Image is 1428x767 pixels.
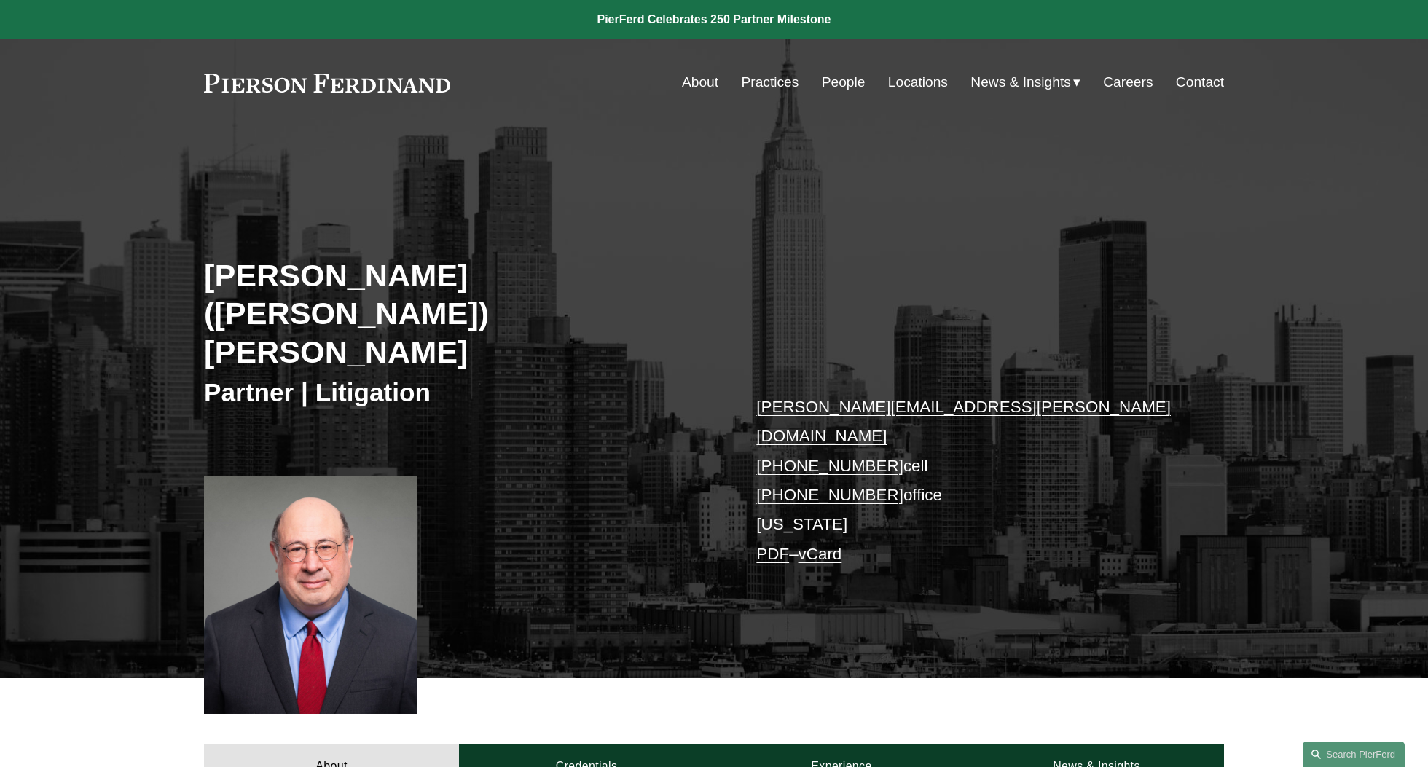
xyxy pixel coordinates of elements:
[888,68,948,96] a: Locations
[1103,68,1153,96] a: Careers
[1303,742,1405,767] a: Search this site
[822,68,866,96] a: People
[756,398,1171,445] a: [PERSON_NAME][EMAIL_ADDRESS][PERSON_NAME][DOMAIN_NAME]
[756,457,903,475] a: [PHONE_NUMBER]
[204,377,714,409] h3: Partner | Litigation
[756,545,789,563] a: PDF
[682,68,718,96] a: About
[970,68,1080,96] a: folder dropdown
[741,68,799,96] a: Practices
[970,70,1071,95] span: News & Insights
[756,486,903,504] a: [PHONE_NUMBER]
[799,545,842,563] a: vCard
[1176,68,1224,96] a: Contact
[204,256,714,371] h2: [PERSON_NAME] ([PERSON_NAME]) [PERSON_NAME]
[756,393,1181,569] p: cell office [US_STATE] –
